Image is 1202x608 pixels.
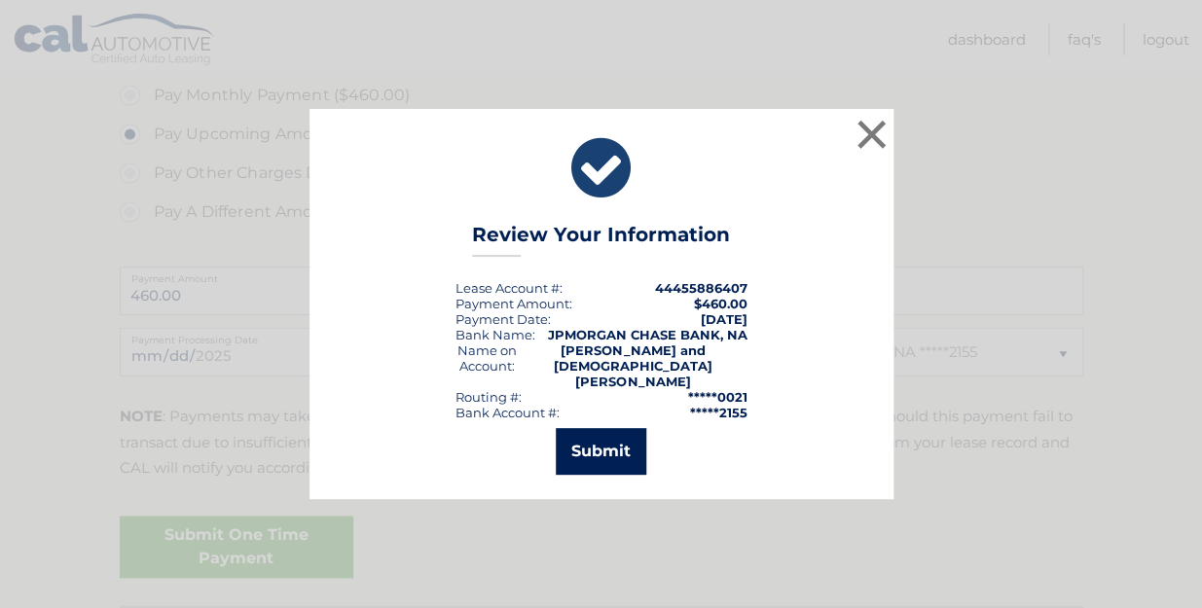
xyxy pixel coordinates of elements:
span: Payment Date [455,311,548,327]
div: Lease Account #: [455,280,563,296]
h3: Review Your Information [472,223,730,257]
strong: JPMORGAN CHASE BANK, NA [548,327,747,342]
div: Routing #: [455,389,522,405]
span: [DATE] [701,311,747,327]
div: Bank Name: [455,327,535,342]
button: × [853,115,892,154]
strong: [PERSON_NAME] and [DEMOGRAPHIC_DATA][PERSON_NAME] [554,342,712,389]
button: Submit [556,428,646,475]
div: : [455,311,551,327]
div: Payment Amount: [455,296,572,311]
strong: 44455886407 [655,280,747,296]
span: $460.00 [694,296,747,311]
div: Name on Account: [455,342,520,389]
div: Bank Account #: [455,405,560,420]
